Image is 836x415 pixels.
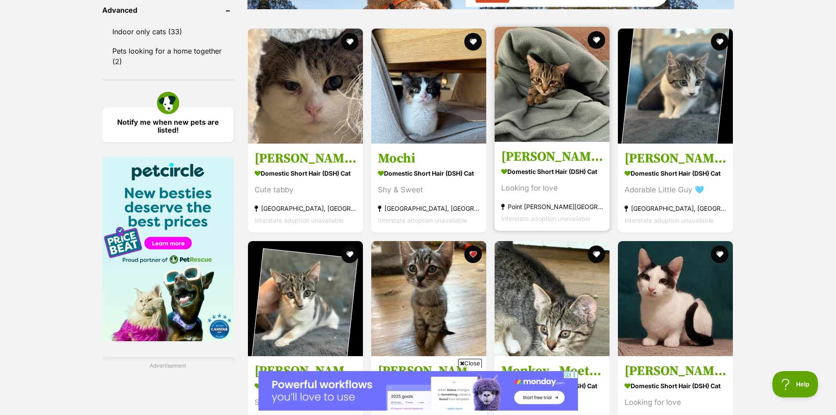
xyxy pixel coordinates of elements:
[501,182,603,194] div: Looking for love
[624,184,726,196] div: Adorable Little Guy 🩵
[464,33,482,51] button: favourite
[618,241,733,356] img: Hercule Poirot - Domestic Short Hair (DSH) Cat
[772,371,818,397] iframe: Help Scout Beacon - Open
[371,241,486,356] img: Zach - meet me at Petstock Hastings - Domestic Short Hair (DSH) Cat
[624,397,726,408] div: Looking for love
[588,31,605,49] button: favourite
[378,167,480,180] strong: Domestic Short Hair (DSH) Cat
[495,142,610,231] a: [PERSON_NAME] ([PERSON_NAME]) Domestic Short Hair (DSH) Cat Looking for love Point [PERSON_NAME][...
[624,167,726,180] strong: Domestic Short Hair (DSH) Cat
[102,42,234,71] a: Pets looking for a home together (2)
[102,6,234,14] header: Advanced
[248,241,363,356] img: Lola* 9 Lives Project Rescue - Domestic Short Hair (DSH) Cat
[378,184,480,196] div: Shy & Sweet
[618,144,733,233] a: [PERSON_NAME]* 9 Lives Project Rescue* Domestic Short Hair (DSH) Cat Adorable Little Guy 🩵 [GEOGR...
[501,215,590,222] span: Interstate adoption unavailable
[255,150,356,167] h3: [PERSON_NAME] **2nd Chance Cat Rescue**
[624,202,726,214] strong: [GEOGRAPHIC_DATA], [GEOGRAPHIC_DATA]
[624,150,726,167] h3: [PERSON_NAME]* 9 Lives Project Rescue*
[378,363,480,379] h3: [PERSON_NAME] - meet me at [GEOGRAPHIC_DATA] Hastings
[102,108,234,142] a: Notify me when new pets are listed!
[378,217,467,224] span: Interstate adoption unavailable
[495,241,610,356] img: Monkey - Meet me at Petstock Hastings - Domestic Short Hair (DSH) Cat
[711,33,729,51] button: favourite
[102,157,234,341] img: Pet Circle promo banner
[255,202,356,214] strong: [GEOGRAPHIC_DATA], [GEOGRAPHIC_DATA]
[255,379,356,392] strong: Domestic Short Hair (DSH) Cat
[618,29,733,144] img: Charlie* 9 Lives Project Rescue* - Domestic Short Hair (DSH) Cat
[248,144,363,233] a: [PERSON_NAME] **2nd Chance Cat Rescue** Domestic Short Hair (DSH) Cat Cute tabby [GEOGRAPHIC_DATA...
[255,217,344,224] span: Interstate adoption unavailable
[624,217,714,224] span: Interstate adoption unavailable
[495,27,610,142] img: Timmy (Bob) - Domestic Short Hair (DSH) Cat
[341,33,359,51] button: favourite
[371,29,486,144] img: Mochi - Domestic Short Hair (DSH) Cat
[458,359,482,368] span: Close
[371,144,486,233] a: Mochi Domestic Short Hair (DSH) Cat Shy & Sweet [GEOGRAPHIC_DATA], [GEOGRAPHIC_DATA] Interstate a...
[258,371,578,411] iframe: Advertisement
[588,245,605,263] button: favourite
[255,184,356,196] div: Cute tabby
[711,245,729,263] button: favourite
[501,148,603,165] h3: [PERSON_NAME] ([PERSON_NAME])
[464,245,482,263] button: favourite
[102,22,234,41] a: Indoor only cats (33)
[255,397,356,408] div: Social Butterfly 🦋
[255,167,356,180] strong: Domestic Short Hair (DSH) Cat
[501,363,603,379] h3: Monkey - Meet me at [GEOGRAPHIC_DATA] Hastings
[501,201,603,213] strong: Point [PERSON_NAME][GEOGRAPHIC_DATA]
[378,202,480,214] strong: [GEOGRAPHIC_DATA], [GEOGRAPHIC_DATA]
[248,29,363,144] img: Brett **2nd Chance Cat Rescue** - Domestic Short Hair (DSH) Cat
[624,363,726,379] h3: [PERSON_NAME]
[624,379,726,392] strong: Domestic Short Hair (DSH) Cat
[501,165,603,178] strong: Domestic Short Hair (DSH) Cat
[341,245,359,263] button: favourite
[378,150,480,167] h3: Mochi
[255,363,356,379] h3: [PERSON_NAME]* 9 Lives Project Rescue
